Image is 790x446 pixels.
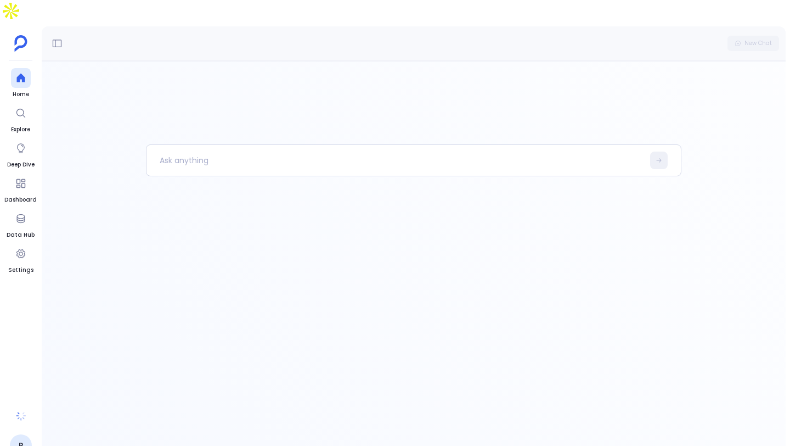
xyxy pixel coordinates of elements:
img: spinner-B0dY0IHp.gif [15,410,26,421]
a: Deep Dive [7,138,35,169]
img: petavue logo [14,35,27,52]
a: Home [11,68,31,99]
span: Explore [11,125,31,134]
a: Explore [11,103,31,134]
span: Deep Dive [7,160,35,169]
span: Dashboard [4,196,37,204]
a: Dashboard [4,174,37,204]
a: Data Hub [7,209,35,239]
a: Settings [8,244,33,275]
span: Settings [8,266,33,275]
span: Home [11,90,31,99]
span: Data Hub [7,231,35,239]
